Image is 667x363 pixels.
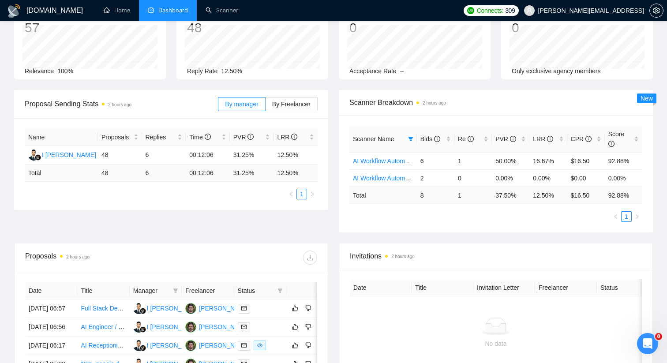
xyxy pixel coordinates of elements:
span: Manager [133,286,169,296]
th: Manager [130,282,182,299]
th: Title [77,282,129,299]
button: dislike [303,303,314,314]
a: TF[PERSON_NAME] [185,323,250,330]
th: Status [597,279,659,296]
th: Date [350,279,412,296]
button: dislike [303,340,314,351]
a: AI Receptionist Developer (Vapi / [DOMAIN_NAME]) [81,342,225,349]
div: [PERSON_NAME] [199,322,250,332]
td: 12.50 % [274,165,318,182]
a: TF[PERSON_NAME] [185,341,250,348]
td: 31.25% [230,146,274,165]
span: Scanner Name [353,135,394,142]
img: IG [133,322,144,333]
td: 31.25 % [230,165,274,182]
img: TF [185,303,196,314]
a: IGI [PERSON_NAME] [PERSON_NAME] [133,304,254,311]
span: Proposal Sending Stats [25,98,218,109]
td: 2 [417,169,454,187]
span: filter [171,284,180,297]
a: AI Workflow Automation (Client Filters) [353,175,458,182]
span: Acceptance Rate [349,67,397,75]
span: 8 [655,333,662,340]
span: info-circle [247,134,254,140]
a: searchScanner [206,7,238,14]
td: 0.00% [492,169,529,187]
td: $16.50 [567,152,605,169]
li: 1 [621,211,632,222]
button: dislike [303,322,314,332]
span: New [641,95,653,102]
span: info-circle [468,136,474,142]
img: gigradar-bm.png [35,154,41,161]
img: IG [28,150,39,161]
button: right [632,211,642,222]
button: setting [649,4,663,18]
img: gigradar-bm.png [140,308,146,314]
td: $0.00 [567,169,605,187]
td: 92.88 % [605,187,642,204]
img: logo [7,4,21,18]
td: Total [349,187,417,204]
span: Invitations [350,251,642,262]
td: Full Stack Developer Needed for AI Healthcare Application with ML Integration [77,299,129,318]
div: Proposals [25,251,171,265]
a: IGI [PERSON_NAME] [PERSON_NAME] [133,323,254,330]
li: Previous Page [611,211,621,222]
div: No data [357,339,635,348]
span: 100% [57,67,73,75]
span: Relevance [25,67,54,75]
th: Title [412,279,473,296]
a: IGI [PERSON_NAME] [PERSON_NAME] [133,341,254,348]
span: filter [276,284,285,297]
span: Reply Rate [187,67,217,75]
a: setting [649,7,663,14]
span: Score [608,131,625,147]
span: info-circle [585,136,592,142]
a: TF[PERSON_NAME] [185,304,250,311]
button: left [286,189,296,199]
button: like [290,322,300,332]
span: info-circle [434,136,440,142]
td: Total [25,165,98,182]
button: left [611,211,621,222]
span: download [304,254,317,261]
span: info-circle [205,134,211,140]
span: filter [277,288,283,293]
th: Freelancer [182,282,234,299]
span: Replies [146,132,176,142]
td: 00:12:06 [186,165,230,182]
span: left [613,214,618,219]
button: like [290,303,300,314]
span: info-circle [291,134,297,140]
span: mail [241,343,247,348]
td: 1 [454,152,492,169]
span: info-circle [547,136,553,142]
span: like [292,323,298,330]
td: 12.50 % [529,187,567,204]
span: like [292,342,298,349]
span: filter [173,288,178,293]
th: Proposals [98,129,142,146]
span: -- [400,67,404,75]
td: 50.00% [492,152,529,169]
span: like [292,305,298,312]
img: TF [185,340,196,351]
span: Re [458,135,474,142]
time: 2 hours ago [66,254,90,259]
a: 1 [622,212,631,221]
td: [DATE] 06:57 [25,299,77,318]
span: PVR [495,135,516,142]
td: [DATE] 06:56 [25,318,77,337]
span: Dashboard [158,7,188,14]
span: left [289,191,294,197]
div: I [PERSON_NAME] [PERSON_NAME] [42,150,149,160]
span: info-circle [608,141,615,147]
th: Date [25,282,77,299]
td: 6 [417,152,454,169]
span: 309 [505,6,515,15]
a: homeHome [104,7,130,14]
button: right [307,189,318,199]
time: 2 hours ago [423,101,446,105]
time: 2 hours ago [108,102,131,107]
